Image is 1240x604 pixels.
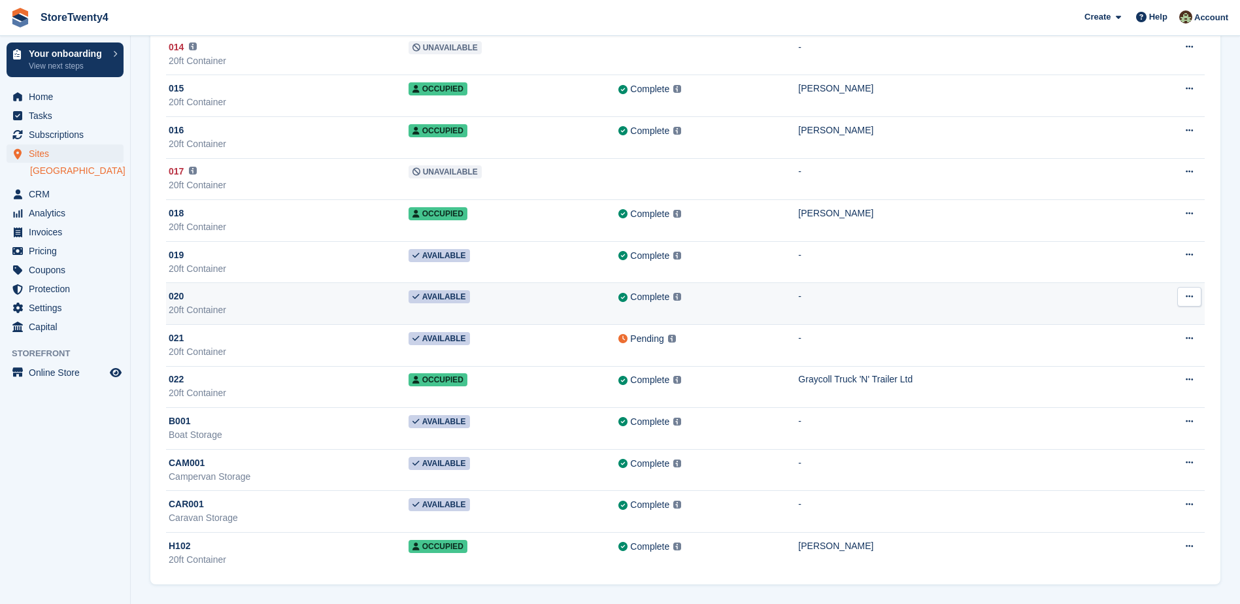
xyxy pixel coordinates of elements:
a: StoreTwenty4 [35,7,114,28]
span: Help [1149,10,1167,24]
div: Complete [630,82,669,96]
div: 20ft Container [169,553,409,567]
span: 019 [169,248,184,262]
span: Tasks [29,107,107,125]
img: icon-info-grey-7440780725fd019a000dd9b08b2336e03edf1995a4989e88bcd33f0948082b44.svg [673,376,681,384]
img: icon-info-grey-7440780725fd019a000dd9b08b2336e03edf1995a4989e88bcd33f0948082b44.svg [668,335,676,343]
img: Lee Hanlon [1179,10,1192,24]
img: icon-info-grey-7440780725fd019a000dd9b08b2336e03edf1995a4989e88bcd33f0948082b44.svg [673,252,681,260]
span: Storefront [12,347,130,360]
div: 20ft Container [169,178,409,192]
div: Complete [630,207,669,221]
span: Online Store [29,363,107,382]
div: Graycoll Truck 'N' Trailer Ltd [798,373,1126,386]
span: Account [1194,11,1228,24]
span: Capital [29,318,107,336]
span: 016 [169,124,184,137]
a: menu [7,204,124,222]
img: icon-info-grey-7440780725fd019a000dd9b08b2336e03edf1995a4989e88bcd33f0948082b44.svg [673,210,681,218]
div: Complete [630,457,669,471]
span: 022 [169,373,184,386]
span: H102 [169,539,190,553]
img: icon-info-grey-7440780725fd019a000dd9b08b2336e03edf1995a4989e88bcd33f0948082b44.svg [673,501,681,509]
div: 20ft Container [169,54,409,68]
img: stora-icon-8386f47178a22dfd0bd8f6a31ec36ba5ce8667c1dd55bd0f319d3a0aa187defe.svg [10,8,30,27]
div: Complete [630,498,669,512]
span: Pricing [29,242,107,260]
span: Analytics [29,204,107,222]
span: Available [409,498,470,511]
a: Preview store [108,365,124,380]
span: Available [409,332,470,345]
span: Available [409,457,470,470]
td: - [798,158,1126,200]
div: [PERSON_NAME] [798,207,1126,220]
td: - [798,241,1126,283]
img: icon-info-grey-7440780725fd019a000dd9b08b2336e03edf1995a4989e88bcd33f0948082b44.svg [189,42,197,50]
div: Complete [630,124,669,138]
a: menu [7,280,124,298]
a: menu [7,185,124,203]
img: icon-info-grey-7440780725fd019a000dd9b08b2336e03edf1995a4989e88bcd33f0948082b44.svg [673,293,681,301]
a: menu [7,126,124,144]
span: Home [29,88,107,106]
div: 20ft Container [169,95,409,109]
td: - [798,491,1126,533]
span: CAR001 [169,497,204,511]
td: - [798,33,1126,75]
div: Complete [630,540,669,554]
p: Your onboarding [29,49,107,58]
span: Occupied [409,207,467,220]
img: icon-info-grey-7440780725fd019a000dd9b08b2336e03edf1995a4989e88bcd33f0948082b44.svg [673,418,681,426]
span: Coupons [29,261,107,279]
span: Occupied [409,124,467,137]
a: menu [7,318,124,336]
div: 20ft Container [169,220,409,234]
td: - [798,449,1126,491]
span: 017 [169,165,184,178]
a: menu [7,88,124,106]
span: Occupied [409,373,467,386]
td: - [798,324,1126,366]
a: menu [7,363,124,382]
div: 20ft Container [169,262,409,276]
img: icon-info-grey-7440780725fd019a000dd9b08b2336e03edf1995a4989e88bcd33f0948082b44.svg [189,167,197,175]
td: - [798,408,1126,450]
a: menu [7,223,124,241]
span: Available [409,290,470,303]
a: menu [7,144,124,163]
div: 20ft Container [169,386,409,400]
span: Subscriptions [29,126,107,144]
span: 015 [169,82,184,95]
div: Complete [630,249,669,263]
span: CAM001 [169,456,205,470]
td: - [798,283,1126,325]
span: 021 [169,331,184,345]
div: 20ft Container [169,345,409,359]
span: Unavailable [409,165,482,178]
div: Pending [630,332,663,346]
span: 014 [169,41,184,54]
a: menu [7,261,124,279]
div: [PERSON_NAME] [798,82,1126,95]
span: Available [409,249,470,262]
div: [PERSON_NAME] [798,539,1126,553]
div: Campervan Storage [169,470,409,484]
img: icon-info-grey-7440780725fd019a000dd9b08b2336e03edf1995a4989e88bcd33f0948082b44.svg [673,460,681,467]
span: CRM [29,185,107,203]
div: Caravan Storage [169,511,409,525]
span: Occupied [409,82,467,95]
span: Settings [29,299,107,317]
span: Invoices [29,223,107,241]
a: menu [7,242,124,260]
div: [PERSON_NAME] [798,124,1126,137]
span: 020 [169,290,184,303]
span: Sites [29,144,107,163]
img: icon-info-grey-7440780725fd019a000dd9b08b2336e03edf1995a4989e88bcd33f0948082b44.svg [673,543,681,550]
div: Complete [630,415,669,429]
a: menu [7,299,124,317]
span: Occupied [409,540,467,553]
img: icon-info-grey-7440780725fd019a000dd9b08b2336e03edf1995a4989e88bcd33f0948082b44.svg [673,127,681,135]
span: 018 [169,207,184,220]
a: Your onboarding View next steps [7,42,124,77]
